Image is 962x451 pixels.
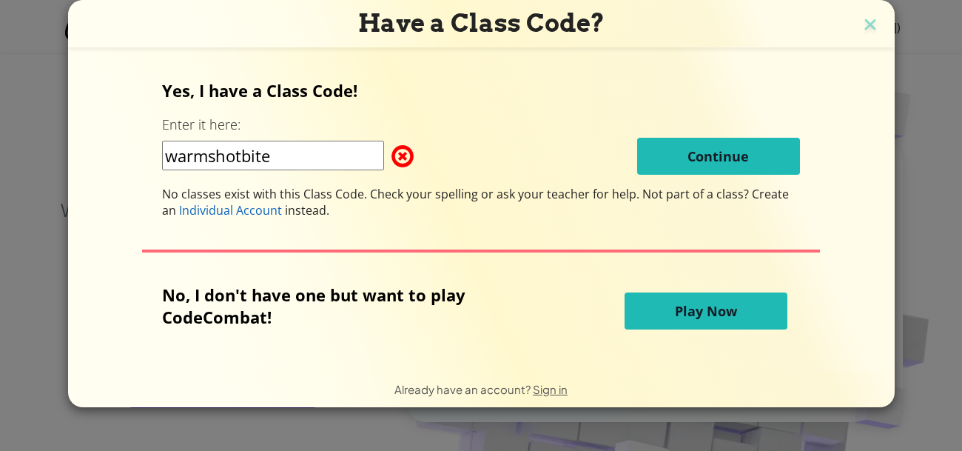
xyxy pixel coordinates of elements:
[625,293,787,330] button: Play Now
[533,382,568,396] a: Sign in
[394,382,533,396] span: Already have an account?
[162,186,789,218] span: Not part of a class? Create an
[162,284,538,328] p: No, I don't have one but want to play CodeCombat!
[675,302,737,320] span: Play Now
[282,202,329,218] span: instead.
[162,186,642,202] span: No classes exist with this Class Code. Check your spelling or ask your teacher for help.
[861,15,880,37] img: close icon
[162,79,800,101] p: Yes, I have a Class Code!
[358,8,605,38] span: Have a Class Code?
[637,138,800,175] button: Continue
[179,202,282,218] span: Individual Account
[162,116,240,134] label: Enter it here:
[687,147,749,165] span: Continue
